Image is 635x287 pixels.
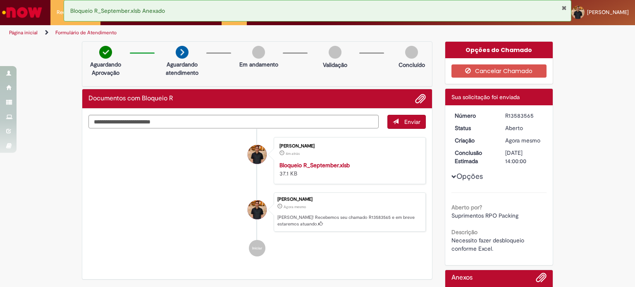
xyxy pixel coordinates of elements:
[239,60,278,69] p: Em andamento
[445,42,553,58] div: Opções do Chamado
[162,60,202,77] p: Aguardando atendimento
[86,60,126,77] p: Aguardando Aprovação
[451,237,526,252] span: Necessito fazer desbloqueio conforme Excel.
[284,204,306,209] span: Agora mesmo
[451,212,518,219] span: Suprimentos RPO Packing
[277,197,421,202] div: [PERSON_NAME]
[404,118,420,126] span: Enviar
[279,161,350,169] a: Bloqueio R_September.xlsb
[399,61,425,69] p: Concluído
[70,7,165,14] span: Bloqueio R_September.xlsb Anexado
[6,25,417,40] ul: Trilhas de página
[279,161,417,178] div: 37.1 KB
[587,9,629,16] span: [PERSON_NAME]
[248,200,267,219] div: Leonardo Meneghetti Lopes
[176,46,189,59] img: arrow-next.png
[88,192,426,232] li: Leonardo Meneghetti Lopes
[55,29,117,36] a: Formulário de Atendimento
[277,214,421,227] p: [PERSON_NAME]! Recebemos seu chamado R13583565 e em breve estaremos atuando.
[1,4,43,21] img: ServiceNow
[451,64,547,78] button: Cancelar Chamado
[387,115,426,129] button: Enviar
[286,151,300,156] time: 30/09/2025 18:46:28
[279,144,417,149] div: [PERSON_NAME]
[9,29,38,36] a: Página inicial
[451,93,520,101] span: Sua solicitação foi enviada
[451,228,477,236] b: Descrição
[248,145,267,164] div: Leonardo Meneghetti Lopes
[57,8,86,17] span: Requisições
[329,46,341,59] img: img-circle-grey.png
[451,204,482,211] b: Aberto por?
[449,149,499,165] dt: Conclusão Estimada
[405,46,418,59] img: img-circle-grey.png
[505,137,540,144] span: Agora mesmo
[561,5,567,11] button: Fechar Notificação
[449,136,499,145] dt: Criação
[323,61,347,69] p: Validação
[505,136,544,145] div: 30/09/2025 18:50:02
[99,46,112,59] img: check-circle-green.png
[415,93,426,104] button: Adicionar anexos
[536,272,547,287] button: Adicionar anexos
[505,124,544,132] div: Aberto
[451,274,473,282] h2: Anexos
[505,149,544,165] div: [DATE] 14:00:00
[284,204,306,209] time: 30/09/2025 18:50:02
[505,137,540,144] time: 30/09/2025 18:50:02
[252,46,265,59] img: img-circle-grey.png
[88,129,426,265] ul: Histórico de tíquete
[286,151,300,156] span: 4m atrás
[505,111,544,120] div: R13583565
[449,111,499,120] dt: Número
[449,124,499,132] dt: Status
[88,95,173,102] h2: Documentos com Bloqueio R Histórico de tíquete
[88,115,379,129] textarea: Digite sua mensagem aqui...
